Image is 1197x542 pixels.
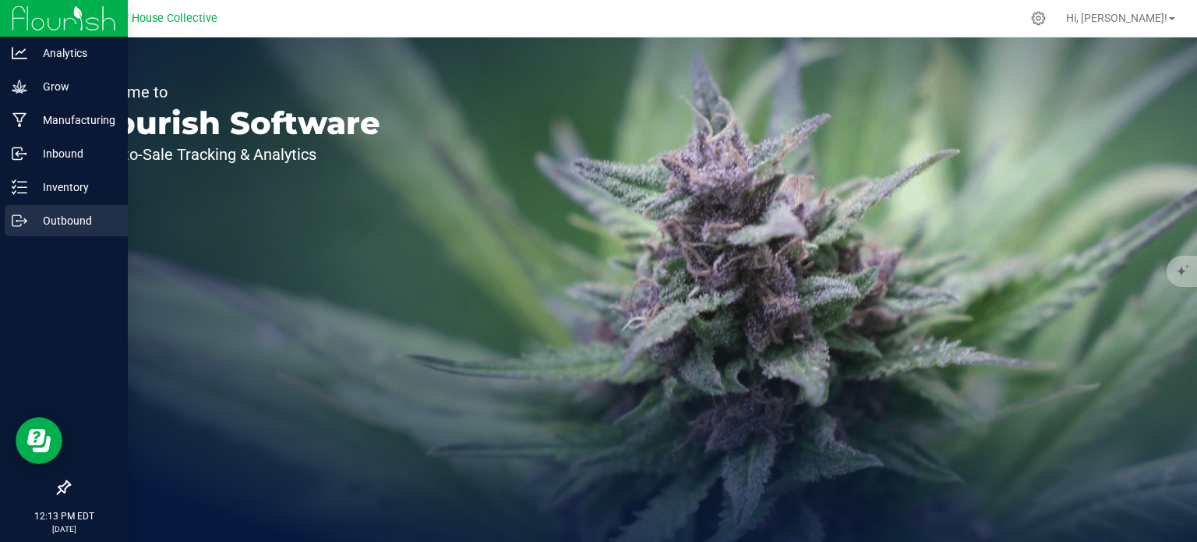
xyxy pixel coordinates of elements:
[27,77,121,96] p: Grow
[7,523,121,535] p: [DATE]
[12,213,27,228] inline-svg: Outbound
[27,111,121,129] p: Manufacturing
[12,179,27,195] inline-svg: Inventory
[27,178,121,197] p: Inventory
[7,509,121,523] p: 12:13 PM EDT
[12,45,27,61] inline-svg: Analytics
[27,144,121,163] p: Inbound
[84,147,380,162] p: Seed-to-Sale Tracking & Analytics
[27,44,121,62] p: Analytics
[12,112,27,128] inline-svg: Manufacturing
[84,84,380,100] p: Welcome to
[101,12,217,25] span: Arbor House Collective
[27,211,121,230] p: Outbound
[12,79,27,94] inline-svg: Grow
[1066,12,1167,24] span: Hi, [PERSON_NAME]!
[84,108,380,139] p: Flourish Software
[1029,11,1048,26] div: Manage settings
[12,146,27,161] inline-svg: Inbound
[16,417,62,464] iframe: Resource center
